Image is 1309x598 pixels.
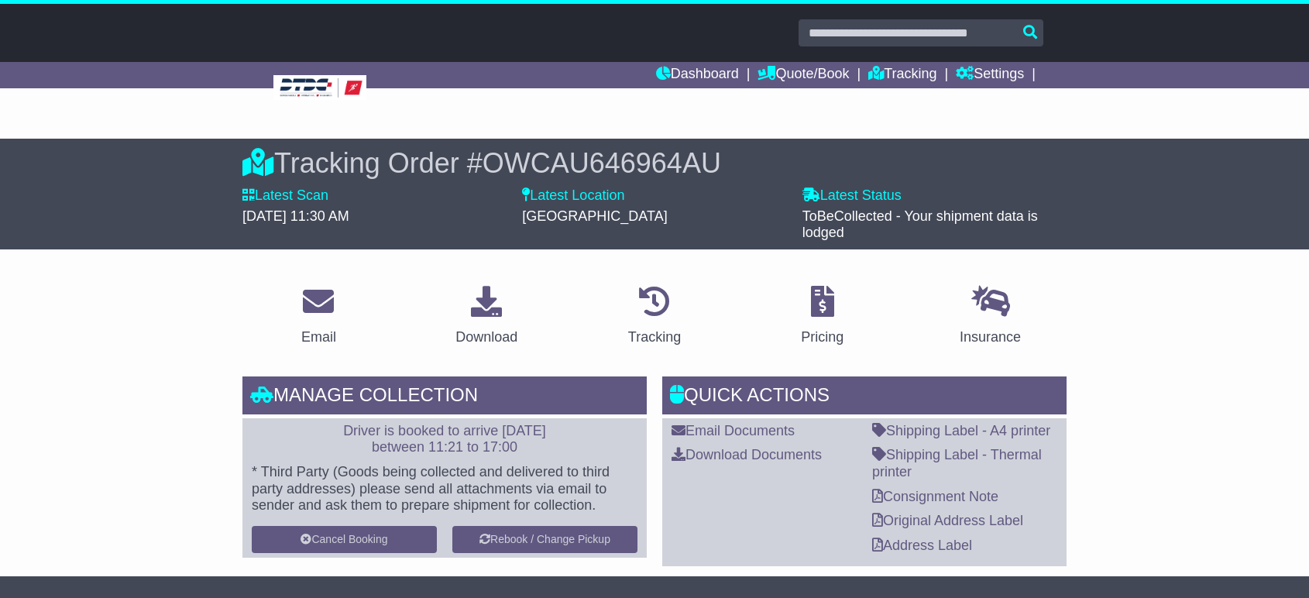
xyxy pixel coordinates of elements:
[791,280,854,353] a: Pricing
[672,447,822,462] a: Download Documents
[522,187,624,204] label: Latest Location
[452,526,637,553] button: Rebook / Change Pickup
[301,327,336,348] div: Email
[455,327,517,348] div: Download
[656,62,739,88] a: Dashboard
[950,280,1031,353] a: Insurance
[291,280,346,353] a: Email
[868,62,936,88] a: Tracking
[252,464,637,514] p: * Third Party (Goods being collected and delivered to third party addresses) please send all atta...
[242,146,1067,180] div: Tracking Order #
[242,376,647,418] div: Manage collection
[872,423,1050,438] a: Shipping Label - A4 printer
[252,526,437,553] button: Cancel Booking
[872,489,998,504] a: Consignment Note
[662,376,1067,418] div: Quick Actions
[252,423,637,456] p: Driver is booked to arrive [DATE] between 11:21 to 17:00
[242,187,328,204] label: Latest Scan
[960,327,1021,348] div: Insurance
[483,147,721,179] span: OWCAU646964AU
[956,62,1024,88] a: Settings
[872,513,1023,528] a: Original Address Label
[628,327,681,348] div: Tracking
[872,538,972,553] a: Address Label
[802,208,1038,241] span: ToBeCollected - Your shipment data is lodged
[522,208,667,224] span: [GEOGRAPHIC_DATA]
[242,208,349,224] span: [DATE] 11:30 AM
[872,447,1042,479] a: Shipping Label - Thermal printer
[672,423,795,438] a: Email Documents
[445,280,527,353] a: Download
[618,280,691,353] a: Tracking
[802,187,902,204] label: Latest Status
[758,62,849,88] a: Quote/Book
[801,327,843,348] div: Pricing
